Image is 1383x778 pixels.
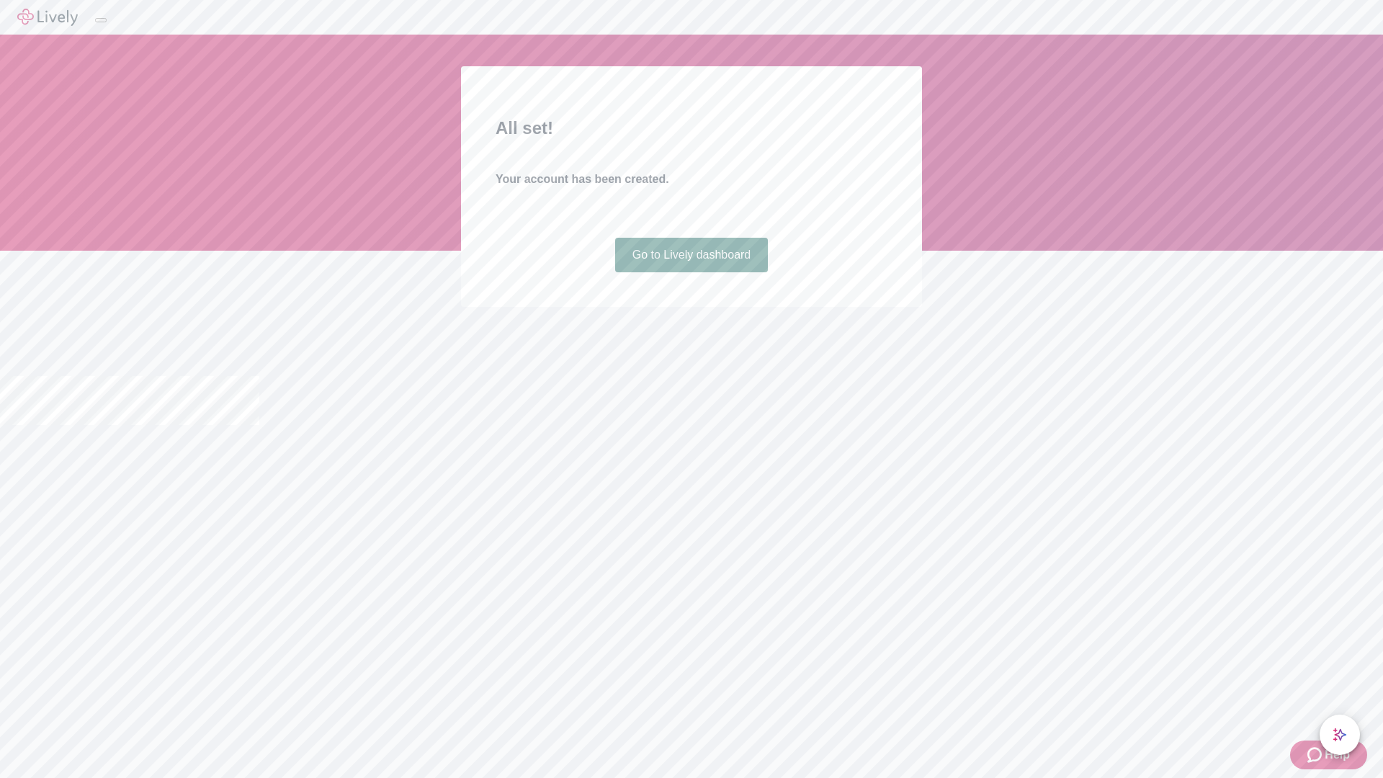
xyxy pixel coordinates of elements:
[1333,728,1347,742] svg: Lively AI Assistant
[1307,746,1325,764] svg: Zendesk support icon
[1320,715,1360,755] button: chat
[615,238,769,272] a: Go to Lively dashboard
[496,171,887,188] h4: Your account has been created.
[1290,741,1367,769] button: Zendesk support iconHelp
[1325,746,1350,764] span: Help
[496,115,887,141] h2: All set!
[17,9,78,26] img: Lively
[95,18,107,22] button: Log out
